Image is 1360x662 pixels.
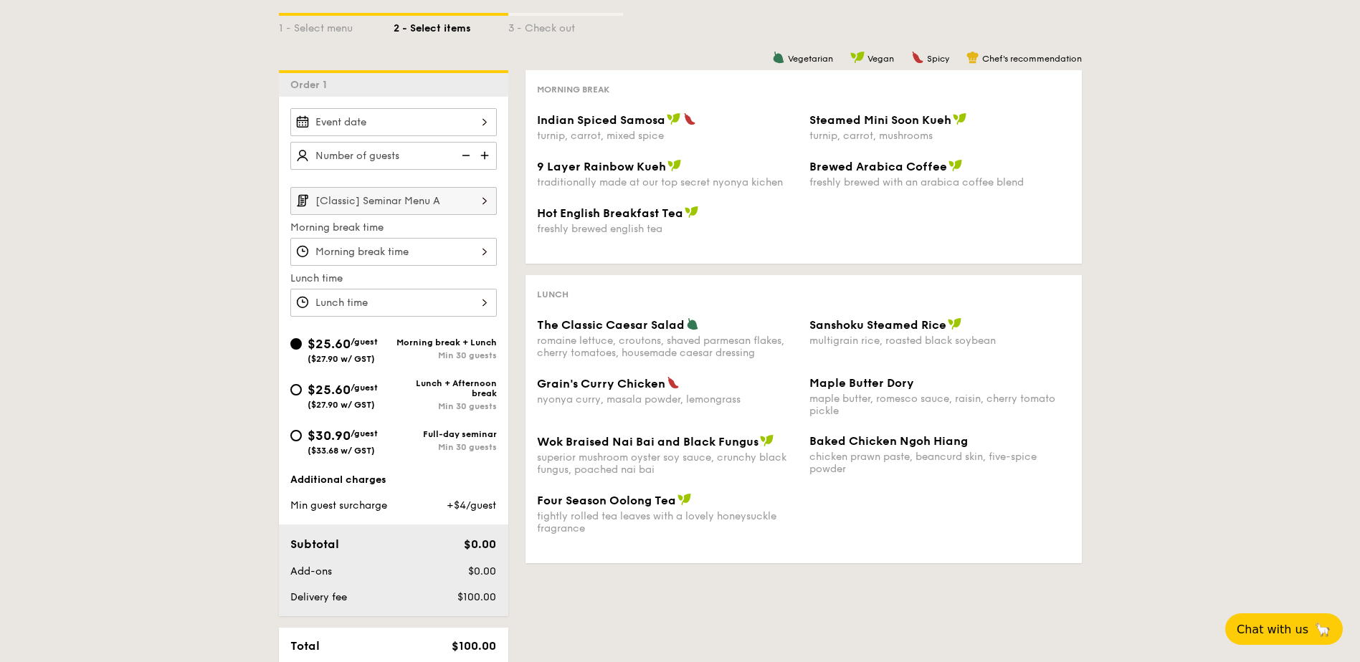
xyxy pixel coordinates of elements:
span: Indian Spiced Samosa [537,113,665,127]
span: ($27.90 w/ GST) [308,354,375,364]
img: icon-vegetarian.fe4039eb.svg [686,317,699,330]
span: Brewed Arabica Coffee [809,160,947,173]
span: Maple Butter Dory [809,376,914,390]
span: Morning break [537,85,609,95]
img: icon-vegan.f8ff3823.svg [760,434,774,447]
span: Add-ons [290,565,332,577]
div: Min 30 guests [394,442,497,452]
div: freshly brewed with an arabica coffee blend [809,176,1070,188]
span: Steamed Mini Soon Kueh [809,113,951,127]
span: Wok Braised Nai Bai and Black Fungus [537,435,759,448]
div: traditionally made at our top secret nyonya kichen [537,176,798,188]
span: Grain's Curry Chicken [537,377,665,390]
input: $30.90/guest($33.68 w/ GST)Full-day seminarMin 30 guests [290,430,302,441]
div: superior mushroom oyster soy sauce, crunchy black fungus, poached nai bai [537,451,798,476]
img: icon-vegan.f8ff3823.svg [953,112,967,125]
img: icon-spicy.37a8142b.svg [667,376,680,389]
input: Event date [290,108,497,136]
img: icon-vegan.f8ff3823.svg [850,51,865,64]
span: Min guest surcharge [290,499,387,512]
div: turnip, carrot, mixed spice [537,130,798,142]
input: Lunch time [290,289,497,317]
span: Hot English Breakfast Tea [537,206,683,220]
span: ($33.68 w/ GST) [308,446,375,456]
span: Order 1 [290,79,333,91]
div: romaine lettuce, croutons, shaved parmesan flakes, cherry tomatoes, housemade caesar dressing [537,335,798,359]
span: Delivery fee [290,591,347,603]
img: icon-vegan.f8ff3823.svg [948,317,962,330]
img: icon-chevron-right.3c0dfbd6.svg [472,187,497,214]
span: Vegan [867,54,894,64]
span: Vegetarian [788,54,833,64]
span: Subtotal [290,537,339,551]
span: /guest [351,337,378,347]
img: icon-vegetarian.fe4039eb.svg [772,51,785,64]
img: icon-vegan.f8ff3823.svg [667,112,681,125]
img: icon-vegan.f8ff3823.svg [948,159,963,172]
div: multigrain rice, roasted black soybean [809,335,1070,347]
span: 9 Layer Rainbow Kueh [537,160,666,173]
img: icon-add.58712e84.svg [475,142,497,169]
span: $100.00 [457,591,496,603]
input: $25.60/guest($27.90 w/ GST)Lunch + Afternoon breakMin 30 guests [290,384,302,395]
span: +$4/guest [447,499,496,512]
div: Min 30 guests [394,401,497,411]
span: The Classic Caesar Salad [537,318,685,332]
div: Min 30 guests [394,350,497,360]
span: Four Season Oolong Tea [537,494,676,507]
div: Full-day seminar [394,429,497,439]
img: icon-vegan.f8ff3823.svg [677,493,692,506]
div: 1 - Select menu [279,16,394,36]
span: $25.60 [308,382,351,398]
label: Morning break time [290,221,497,235]
div: Lunch + Afternoon break [394,378,497,398]
span: ($27.90 w/ GST) [308,400,375,410]
div: turnip, carrot, mushrooms [809,130,1070,142]
span: Spicy [927,54,949,64]
span: Chef's recommendation [982,54,1082,64]
input: Morning break time [290,238,497,266]
span: 🦙 [1314,621,1331,638]
div: Morning break + Lunch [394,337,497,347]
span: Lunch [537,289,569,299]
img: icon-vegan.f8ff3823.svg [667,159,682,172]
span: Baked Chicken Ngoh Hiang [809,434,968,448]
span: Chat with us [1237,623,1308,636]
img: icon-reduce.1d2dbef1.svg [454,142,475,169]
div: nyonya curry, masala powder, lemongrass [537,393,798,406]
img: icon-spicy.37a8142b.svg [911,51,924,64]
img: icon-vegan.f8ff3823.svg [685,206,699,219]
span: Sanshoku Steamed Rice [809,318,946,332]
span: /guest [351,428,378,438]
span: $100.00 [452,639,496,653]
span: $30.90 [308,428,351,443]
img: icon-spicy.37a8142b.svg [683,112,696,125]
input: $25.60/guest($27.90 w/ GST)Morning break + LunchMin 30 guests [290,338,302,350]
span: $0.00 [464,537,496,551]
span: Total [290,639,320,653]
div: Additional charges [290,473,497,487]
div: maple butter, romesco sauce, raisin, cherry tomato pickle [809,393,1070,417]
img: icon-chef-hat.a58ddaea.svg [966,51,979,64]
label: Lunch time [290,272,497,286]
span: $0.00 [468,565,496,577]
div: 3 - Check out [508,16,623,36]
input: Number of guests [290,142,497,170]
span: /guest [351,383,378,393]
button: Chat with us🦙 [1225,613,1343,645]
div: freshly brewed english tea [537,223,798,235]
div: 2 - Select items [394,16,508,36]
div: chicken prawn paste, beancurd skin, five-spice powder [809,451,1070,475]
div: tightly rolled tea leaves with a lovely honeysuckle fragrance [537,510,798,534]
span: $25.60 [308,336,351,352]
